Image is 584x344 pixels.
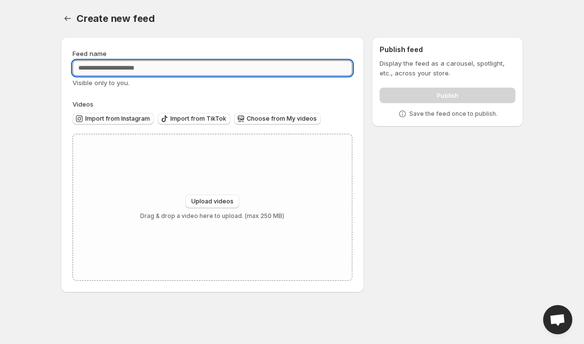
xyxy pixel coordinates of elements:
span: Create new feed [76,13,155,24]
span: Visible only to you. [73,79,129,87]
span: Choose from My videos [247,115,317,123]
button: Import from TikTok [158,113,230,125]
button: Upload videos [185,195,239,208]
button: Settings [61,12,74,25]
span: Upload videos [191,198,234,205]
span: Videos [73,100,93,108]
p: Drag & drop a video here to upload. (max 250 MB) [140,212,284,220]
p: Display the feed as a carousel, spotlight, etc., across your store. [380,58,515,78]
span: Feed name [73,50,107,57]
button: Import from Instagram [73,113,154,125]
p: Save the feed once to publish. [409,110,497,118]
a: Open chat [543,305,572,334]
span: Import from Instagram [85,115,150,123]
h2: Publish feed [380,45,515,54]
span: Import from TikTok [170,115,226,123]
button: Choose from My videos [234,113,321,125]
